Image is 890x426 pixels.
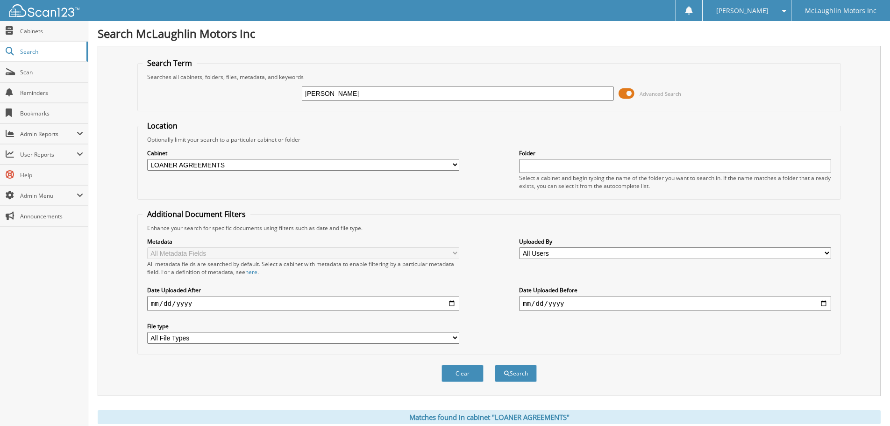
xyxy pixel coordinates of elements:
[805,8,876,14] span: McLaughlin Motors Inc
[20,109,83,117] span: Bookmarks
[20,192,77,200] span: Admin Menu
[519,296,831,311] input: end
[519,149,831,157] label: Folder
[20,171,83,179] span: Help
[20,68,83,76] span: Scan
[9,4,79,17] img: scan123-logo-white.svg
[142,209,250,219] legend: Additional Document Filters
[441,365,484,382] button: Clear
[519,174,831,190] div: Select a cabinet and begin typing the name of the folder you want to search in. If the name match...
[147,260,459,276] div: All metadata fields are searched by default. Select a cabinet with metadata to enable filtering b...
[147,322,459,330] label: File type
[245,268,257,276] a: here
[147,149,459,157] label: Cabinet
[20,151,77,159] span: User Reports
[20,130,77,138] span: Admin Reports
[142,121,182,131] legend: Location
[495,365,537,382] button: Search
[147,238,459,245] label: Metadata
[519,238,831,245] label: Uploaded By
[20,89,83,97] span: Reminders
[98,26,881,41] h1: Search McLaughlin Motors Inc
[142,136,836,144] div: Optionally limit your search to a particular cabinet or folder
[640,90,681,97] span: Advanced Search
[142,224,836,232] div: Enhance your search for specific documents using filters such as date and file type.
[20,212,83,220] span: Announcements
[519,286,831,294] label: Date Uploaded Before
[98,410,881,424] div: Matches found in cabinet "LOANER AGREEMENTS"
[142,58,197,68] legend: Search Term
[20,48,82,56] span: Search
[20,27,83,35] span: Cabinets
[147,286,459,294] label: Date Uploaded After
[147,296,459,311] input: start
[142,73,836,81] div: Searches all cabinets, folders, files, metadata, and keywords
[716,8,769,14] span: [PERSON_NAME]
